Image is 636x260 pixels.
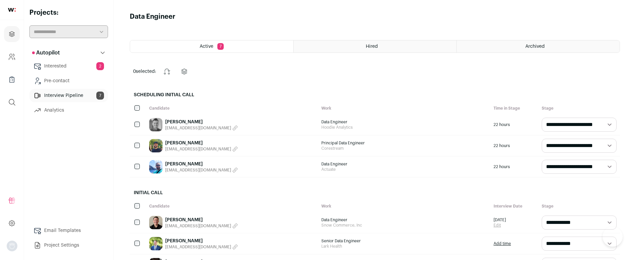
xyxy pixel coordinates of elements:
[149,118,163,131] img: 68531edce28b86cf796d066e57f92d8e3b2083295dcaab3034244b8c7774c205
[165,146,231,152] span: [EMAIL_ADDRESS][DOMAIN_NAME]
[165,223,238,229] button: [EMAIL_ADDRESS][DOMAIN_NAME]
[318,200,490,212] div: Work
[133,68,156,75] span: selected:
[4,49,20,65] a: Company and ATS Settings
[366,44,378,49] span: Hired
[133,69,136,74] span: 0
[321,167,487,172] span: Actuate
[165,167,231,173] span: [EMAIL_ADDRESS][DOMAIN_NAME]
[321,217,487,223] span: Data Engineer
[130,12,175,21] h1: Data Engineer
[159,63,175,80] button: Change stage
[29,89,108,102] a: Interview Pipeline7
[149,139,163,152] img: 3ee910a07d7a367b408e3a68c487977c6812bea71d3a563db3e5073c9c5f8dda.jpg
[165,125,238,131] button: [EMAIL_ADDRESS][DOMAIN_NAME]
[321,146,487,151] span: Corestream
[149,237,163,250] img: dcee24752c18bbbafee74b5e4f21808a9584b7dd2c907887399733efc03037c0
[538,102,620,114] div: Stage
[321,125,487,130] span: Hoodie Analytics
[7,241,17,251] button: Open dropdown
[321,223,487,228] span: Snow Commerce, Inc
[7,241,17,251] img: nopic.png
[490,135,538,156] div: 22 hours
[457,40,620,52] a: Archived
[200,44,213,49] span: Active
[4,72,20,88] a: Company Lists
[294,40,456,52] a: Hired
[146,102,318,114] div: Candidate
[96,92,104,100] span: 7
[165,119,238,125] a: [PERSON_NAME]
[165,146,238,152] button: [EMAIL_ADDRESS][DOMAIN_NAME]
[29,46,108,59] button: Autopilot
[165,125,231,131] span: [EMAIL_ADDRESS][DOMAIN_NAME]
[165,238,238,244] a: [PERSON_NAME]
[165,140,238,146] a: [PERSON_NAME]
[4,26,20,42] a: Projects
[130,185,620,200] h2: Initial Call
[494,217,506,223] span: [DATE]
[32,49,60,57] p: Autopilot
[149,160,163,173] img: afb1e5f55373313f0ff90fce977a4a182fe52f21f1895bee42c83db0d745ef2d.jpg
[165,223,231,229] span: [EMAIL_ADDRESS][DOMAIN_NAME]
[29,8,108,17] h2: Projects:
[321,244,487,249] span: Lark Health
[603,227,623,247] iframe: Help Scout Beacon - Open
[165,217,238,223] a: [PERSON_NAME]
[318,102,490,114] div: Work
[165,244,231,250] span: [EMAIL_ADDRESS][DOMAIN_NAME]
[490,114,538,135] div: 22 hours
[29,239,108,252] a: Project Settings
[8,8,16,12] img: wellfound-shorthand-0d5821cbd27db2630d0214b213865d53afaa358527fdda9d0ea32b1df1b89c2c.svg
[165,244,238,250] button: [EMAIL_ADDRESS][DOMAIN_NAME]
[525,44,545,49] span: Archived
[29,104,108,117] a: Analytics
[149,216,163,229] img: a6ffad33f932c1e38b3f5b028fff1b84058723ebc68ca2a69417f5026d0f8dcf.jpg
[29,59,108,73] a: Interested2
[130,88,620,102] h2: Scheduling Initial Call
[538,200,620,212] div: Stage
[321,119,487,125] span: Data Engineer
[321,140,487,146] span: Principal Data Engineer
[96,62,104,70] span: 2
[494,223,506,228] a: Edit
[217,43,224,50] span: 7
[490,200,538,212] div: Interview Date
[29,224,108,237] a: Email Templates
[490,156,538,177] div: 22 hours
[494,241,511,246] a: Add time
[146,200,318,212] div: Candidate
[165,161,238,167] a: [PERSON_NAME]
[321,161,487,167] span: Data Engineer
[165,167,238,173] button: [EMAIL_ADDRESS][DOMAIN_NAME]
[29,74,108,88] a: Pre-contact
[490,102,538,114] div: Time in Stage
[321,238,487,244] span: Senior Data Engineer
